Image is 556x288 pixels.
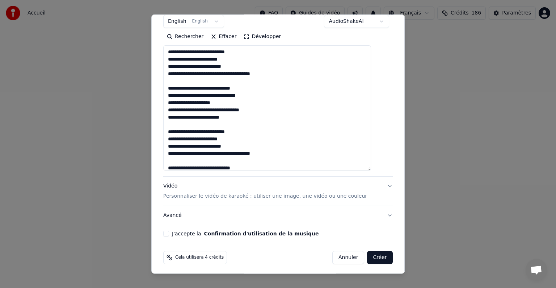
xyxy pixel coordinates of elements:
[163,7,393,176] div: ParolesAjoutez des paroles de chansons ou sélectionnez un modèle de paroles automatiques
[175,255,224,260] span: Cela utilisera 4 crédits
[163,177,393,206] button: VidéoPersonnaliser le vidéo de karaoké : utiliser une image, une vidéo ou une couleur
[332,251,364,264] button: Annuler
[172,231,319,236] label: J'accepte la
[163,182,367,200] div: Vidéo
[204,231,319,236] button: J'accepte la
[240,31,285,42] button: Développer
[207,31,240,42] button: Effacer
[163,193,367,200] p: Personnaliser le vidéo de karaoké : utiliser une image, une vidéo ou une couleur
[367,251,393,264] button: Créer
[163,31,207,42] button: Rechercher
[163,206,393,225] button: Avancé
